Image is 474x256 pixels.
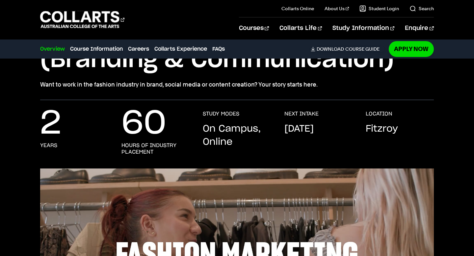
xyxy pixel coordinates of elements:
a: Course Information [70,45,123,53]
a: FAQs [212,45,225,53]
a: Study Information [332,17,394,39]
h3: LOCATION [366,111,392,117]
p: [DATE] [284,122,314,136]
a: Apply Now [389,41,434,57]
a: About Us [325,5,349,12]
a: Overview [40,45,65,53]
a: DownloadCourse Guide [311,46,385,52]
div: Go to homepage [40,10,124,29]
a: Careers [128,45,149,53]
h3: STUDY MODES [203,111,239,117]
p: On Campus, Online [203,122,271,149]
a: Enquire [405,17,434,39]
a: Collarts Online [281,5,314,12]
p: Want to work in the fashion industry in brand, social media or content creation? Your story start... [40,80,434,89]
h3: NEXT INTAKE [284,111,319,117]
span: Download [317,46,344,52]
p: 2 [40,111,61,137]
a: Courses [239,17,269,39]
a: Collarts Life [279,17,322,39]
h3: hours of industry placement [121,142,190,155]
p: Fitzroy [366,122,398,136]
a: Search [409,5,434,12]
h3: years [40,142,57,149]
a: Student Login [359,5,399,12]
p: 60 [121,111,166,137]
a: Collarts Experience [154,45,207,53]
